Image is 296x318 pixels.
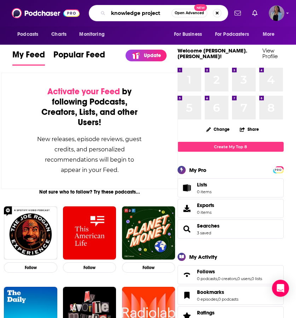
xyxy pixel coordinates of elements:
span: Follows [197,268,215,275]
span: Lists [197,182,211,188]
span: New [194,4,207,11]
div: Not sure who to follow? Try these podcasts... [1,189,178,195]
a: 0 podcasts [218,297,238,302]
a: Show notifications dropdown [232,7,244,19]
span: Open Advanced [175,11,204,15]
a: 0 podcasts [197,276,217,281]
span: , [237,276,237,281]
button: Change [202,125,234,134]
img: Planet Money [122,206,175,260]
button: Open AdvancedNew [172,9,207,17]
span: 0 items [197,189,211,194]
a: Follows [180,270,194,280]
a: Update [126,50,167,61]
a: Bookmarks [197,289,238,295]
div: My Pro [189,167,207,173]
span: Exports [197,202,214,208]
a: 0 users [237,276,251,281]
span: For Podcasters [215,29,249,39]
button: Show profile menu [269,5,284,21]
a: Searches [180,224,194,234]
span: Searches [178,219,284,239]
a: Create My Top 8 [178,142,284,151]
span: Bookmarks [197,289,224,295]
img: Podchaser - Follow, Share and Rate Podcasts [12,6,80,20]
img: The Joe Rogan Experience [4,206,57,260]
button: open menu [258,28,284,41]
span: , [217,276,218,281]
button: open menu [169,28,211,41]
a: 0 lists [251,276,262,281]
span: Follows [178,265,284,284]
p: Update [144,52,161,58]
span: More [263,29,275,39]
button: Follow [63,262,116,273]
a: Bookmarks [180,290,194,300]
img: This American Life [63,206,116,260]
button: Follow [4,262,57,273]
span: Podcasts [17,29,38,39]
span: Charts [51,29,66,39]
span: Activate your Feed [47,86,120,97]
a: Exports [178,199,284,218]
button: open menu [74,28,114,41]
span: For Business [174,29,202,39]
a: 0 episodes [197,297,217,302]
span: Ratings [197,309,215,316]
a: My Feed [12,49,45,66]
span: Monitoring [79,29,104,39]
a: Lists [178,178,284,197]
span: Logged in as maria.pina [269,5,284,21]
span: Exports [180,203,194,213]
span: 0 items [197,210,214,215]
a: 0 creators [218,276,237,281]
a: Show notifications dropdown [249,7,260,19]
button: Share [239,122,259,136]
a: View Profile [262,47,278,60]
a: Welcome [PERSON_NAME].[PERSON_NAME]! [178,47,247,60]
div: Open Intercom Messenger [272,280,289,297]
input: Search podcasts, credits, & more... [108,7,172,19]
span: Bookmarks [178,286,284,305]
span: PRO [274,167,283,173]
span: My Feed [12,49,45,64]
img: User Profile [269,5,284,21]
a: Searches [197,223,220,229]
button: open menu [210,28,259,41]
div: Search podcasts, credits, & more... [89,5,228,21]
span: Lists [180,183,194,193]
a: Charts [47,28,71,41]
div: New releases, episode reviews, guest credits, and personalized recommendations will begin to appe... [37,134,142,175]
span: , [251,276,251,281]
div: by following Podcasts, Creators, Lists, and other Users! [37,87,142,128]
a: Popular Feed [53,49,105,66]
div: My Activity [189,253,217,260]
button: Follow [122,262,175,273]
a: Ratings [197,309,238,316]
span: Lists [197,182,207,188]
span: Popular Feed [53,49,105,64]
a: PRO [274,167,283,172]
a: Follows [197,268,262,275]
button: open menu [12,28,47,41]
a: 3 saved [197,230,211,235]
